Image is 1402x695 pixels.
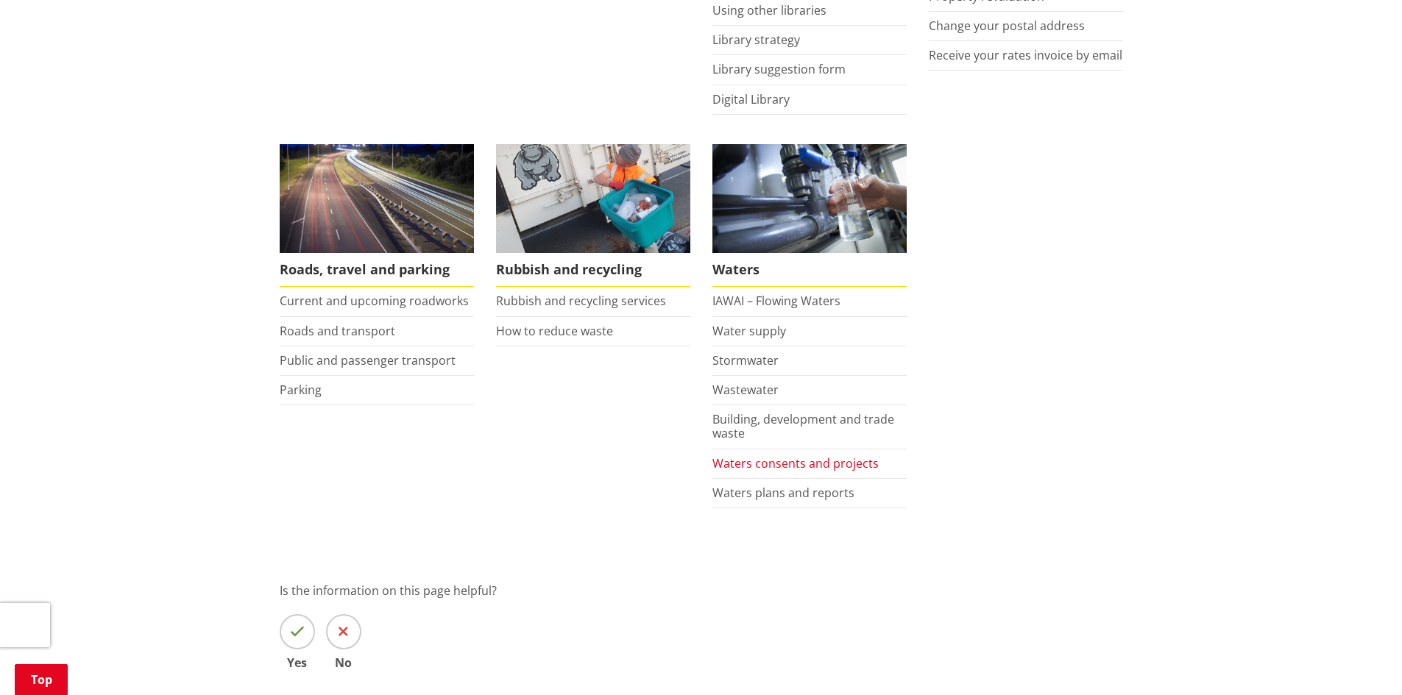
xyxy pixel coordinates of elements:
[280,293,469,309] a: Current and upcoming roadworks
[712,253,907,287] span: Waters
[280,657,315,669] span: Yes
[929,18,1085,34] a: Change your postal address
[712,32,800,48] a: Library strategy
[1334,633,1387,686] iframe: Messenger Launcher
[280,144,474,254] img: Roads, travel and parking
[496,144,690,254] img: Rubbish and recycling
[712,91,790,107] a: Digital Library
[712,144,907,254] img: Water treatment
[496,144,690,288] a: Rubbish and recycling
[15,664,68,695] a: Top
[326,657,361,669] span: No
[712,455,879,471] a: Waters consents and projects
[929,47,1122,63] a: Receive your rates invoice by email
[496,293,666,309] a: Rubbish and recycling services
[712,61,846,77] a: Library suggestion form
[712,2,826,18] a: Using other libraries
[280,323,395,339] a: Roads and transport
[280,382,322,398] a: Parking
[280,352,456,368] a: Public and passenger transport
[712,411,894,441] a: Building, development and trade waste
[280,253,474,287] span: Roads, travel and parking
[280,144,474,288] a: Roads, travel and parking Roads, travel and parking
[280,582,1123,599] p: Is the information on this page helpful?
[712,382,779,398] a: Wastewater
[712,293,840,309] a: IAWAI – Flowing Waters
[712,323,786,339] a: Water supply
[496,323,613,339] a: How to reduce waste
[712,144,907,288] a: Waters
[712,352,779,368] a: Stormwater
[496,253,690,287] span: Rubbish and recycling
[712,485,854,501] a: Waters plans and reports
